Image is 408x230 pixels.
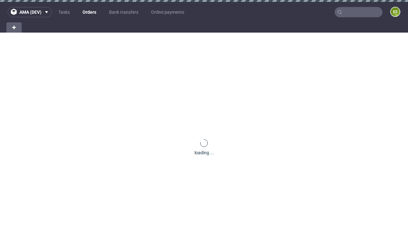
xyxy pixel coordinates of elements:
a: Online payments [147,7,188,17]
span: ama (dev) [19,10,41,14]
a: Bank transfers [105,7,142,17]
figcaption: e2 [391,7,400,16]
button: ama (dev) [8,7,52,17]
div: loading ... [194,149,214,156]
a: Orders [79,7,100,17]
a: Tasks [55,7,74,17]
